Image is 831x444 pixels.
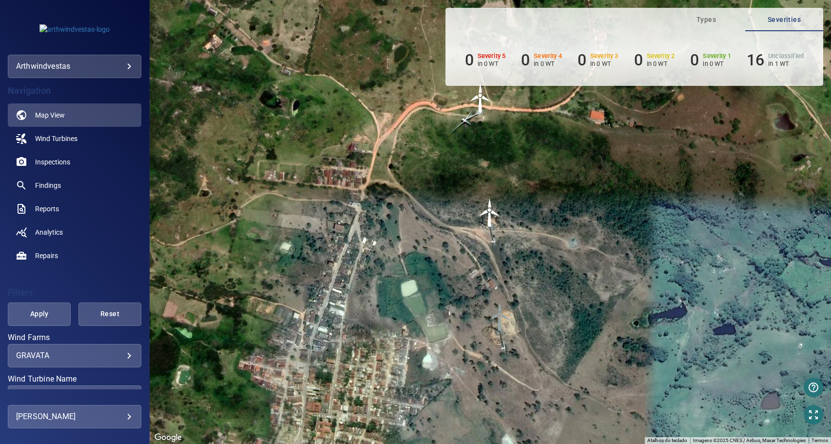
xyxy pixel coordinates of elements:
[8,197,141,221] a: reports noActive
[578,51,586,69] h6: 0
[534,53,562,60] h6: Severity 4
[703,53,731,60] h6: Severity 1
[466,83,495,113] gmp-advanced-marker: GRA-001
[693,438,806,443] span: Imagens ©2025 CNES / Airbus, Maxar Technologies
[8,334,141,342] label: Wind Farms
[152,431,184,444] img: Google
[590,53,618,60] h6: Severity 3
[812,438,828,443] a: Termos (abre em uma nova guia)
[35,227,63,237] span: Analytics
[647,60,675,67] p: in 0 WT
[35,204,59,214] span: Reports
[747,51,764,69] h6: 16
[8,86,141,96] h4: Navigation
[8,150,141,174] a: inspections noActive
[8,55,141,78] div: arthwindvestas
[634,51,675,69] li: Severity 2
[466,83,495,113] img: windFarmIcon.svg
[465,51,474,69] h6: 0
[8,303,71,326] button: Apply
[35,157,70,167] span: Inspections
[703,60,731,67] p: in 0 WT
[673,14,739,26] span: Types
[768,53,804,60] h6: Unclassified
[78,303,141,326] button: Reset
[8,127,141,150] a: windturbines noActive
[8,221,141,244] a: analytics noActive
[8,174,141,197] a: findings noActive
[521,51,562,69] li: Severity 4
[647,53,675,60] h6: Severity 2
[578,51,618,69] li: Severity 3
[8,288,141,298] h4: Filters
[475,198,504,227] img: windFarmIcon.svg
[35,134,77,143] span: Wind Turbines
[16,351,133,360] div: GRAVATA
[35,181,61,190] span: Findings
[478,60,506,67] p: in 0 WT
[39,24,110,34] img: arthwindvestas-logo
[16,59,133,74] div: arthwindvestas
[475,198,504,227] gmp-advanced-marker: GRA-002
[768,60,804,67] p: in 1 WT
[35,110,65,120] span: Map View
[478,53,506,60] h6: Severity 5
[751,14,817,26] span: Severities
[465,51,506,69] li: Severity 5
[534,60,562,67] p: in 0 WT
[690,51,699,69] h6: 0
[152,431,184,444] a: Abrir esta área no Google Maps (abre uma nova janela)
[35,251,58,261] span: Repairs
[8,103,141,127] a: map active
[634,51,643,69] h6: 0
[8,375,141,383] label: Wind Turbine Name
[8,244,141,267] a: repairs noActive
[91,308,129,320] span: Reset
[20,308,58,320] span: Apply
[590,60,618,67] p: in 0 WT
[485,302,515,331] img: windFarmIconUnclassified.svg
[690,51,731,69] li: Severity 1
[8,385,141,409] div: Wind Turbine Name
[747,51,804,69] li: Severity Unclassified
[8,344,141,367] div: Wind Farms
[647,437,687,444] button: Atalhos do teclado
[485,302,515,331] gmp-advanced-marker: GRA-003
[16,409,133,424] div: [PERSON_NAME]
[521,51,530,69] h6: 0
